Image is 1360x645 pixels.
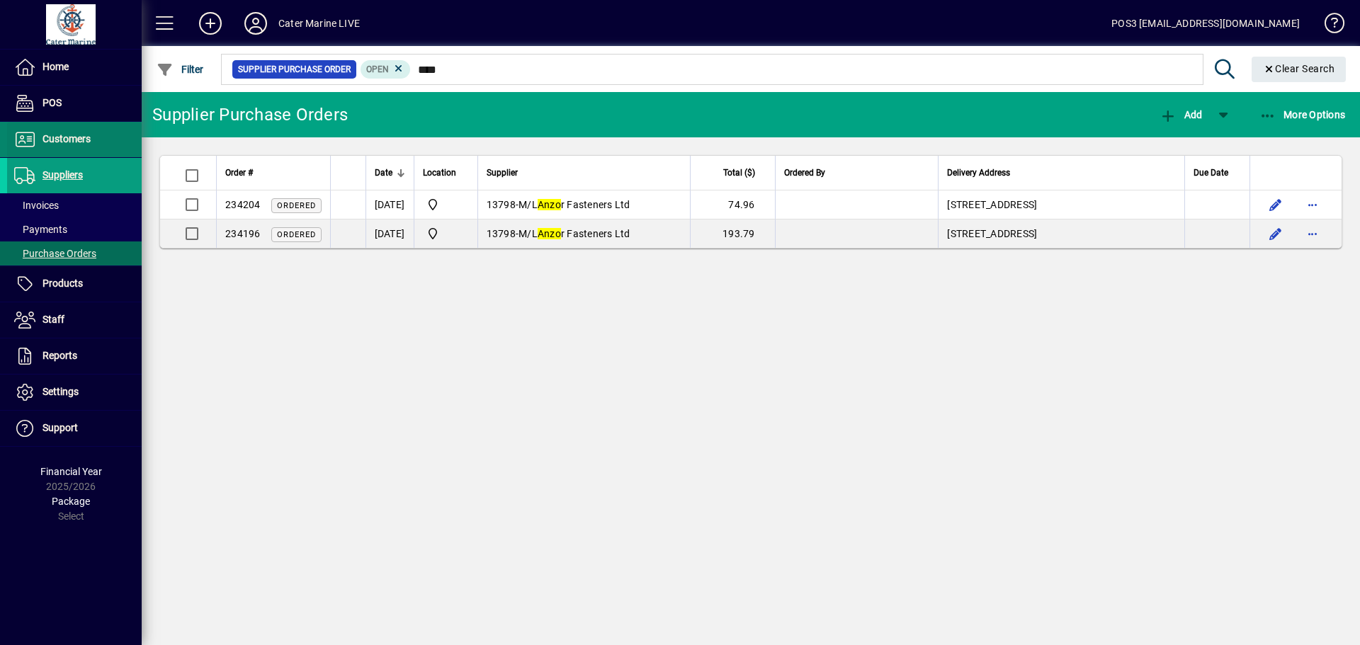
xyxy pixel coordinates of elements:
em: Anzo [538,228,561,239]
span: Clear Search [1263,63,1335,74]
span: Financial Year [40,466,102,477]
span: 13798 [487,199,516,210]
span: Home [42,61,69,72]
span: Purchase Orders [14,248,96,259]
td: [DATE] [365,219,414,248]
span: Ordered [277,201,316,210]
span: Settings [42,386,79,397]
div: Supplier Purchase Orders [152,103,348,126]
span: Ordered [277,230,316,239]
div: Order # [225,165,322,181]
span: Cater Marine [423,225,469,242]
span: Ordered By [784,165,825,181]
button: Edit [1264,193,1287,216]
span: 234196 [225,228,261,239]
td: - [477,219,690,248]
em: Anzo [538,199,561,210]
a: Settings [7,375,142,410]
span: Supplier [487,165,518,181]
span: POS [42,97,62,108]
a: Payments [7,217,142,241]
div: Location [423,165,469,181]
span: Suppliers [42,169,83,181]
a: Home [7,50,142,85]
span: 234204 [225,199,261,210]
td: 74.96 [690,190,775,219]
button: Profile [233,11,278,36]
span: Package [52,496,90,507]
span: Staff [42,314,64,325]
td: [STREET_ADDRESS] [938,219,1184,248]
a: Customers [7,122,142,157]
div: Total ($) [699,165,768,181]
span: M/L r Fasteners Ltd [518,228,630,239]
span: Invoices [14,200,59,211]
span: M/L r Fasteners Ltd [518,199,630,210]
span: Due Date [1194,165,1228,181]
span: Order # [225,165,253,181]
span: Filter [157,64,204,75]
span: Products [42,278,83,289]
span: More Options [1259,109,1346,120]
div: Supplier [487,165,681,181]
span: Reports [42,350,77,361]
div: POS3 [EMAIL_ADDRESS][DOMAIN_NAME] [1111,12,1300,35]
button: Clear [1252,57,1347,82]
span: Supplier Purchase Order [238,62,351,76]
span: Date [375,165,392,181]
a: Knowledge Base [1314,3,1342,49]
button: More options [1301,222,1324,245]
div: Cater Marine LIVE [278,12,360,35]
button: Add [1156,102,1206,127]
mat-chip: Completion Status: Open [361,60,411,79]
a: Products [7,266,142,302]
td: 193.79 [690,219,775,248]
span: Delivery Address [947,165,1010,181]
a: Support [7,411,142,446]
span: Location [423,165,456,181]
div: Ordered By [784,165,930,181]
span: Customers [42,133,91,144]
a: Reports [7,338,142,374]
span: Add [1160,109,1202,120]
span: Payments [14,224,67,235]
button: Filter [153,57,208,82]
td: - [477,190,690,219]
button: Edit [1264,222,1287,245]
span: Open [366,64,389,74]
td: [DATE] [365,190,414,219]
div: Due Date [1194,165,1241,181]
a: POS [7,86,142,121]
button: More Options [1256,102,1349,127]
a: Purchase Orders [7,241,142,266]
span: Total ($) [723,165,755,181]
span: Support [42,422,78,433]
a: Staff [7,302,142,338]
button: More options [1301,193,1324,216]
td: [STREET_ADDRESS] [938,190,1184,219]
span: 13798 [487,228,516,239]
span: Cater Marine [423,196,469,213]
a: Invoices [7,193,142,217]
button: Add [188,11,233,36]
div: Date [375,165,405,181]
